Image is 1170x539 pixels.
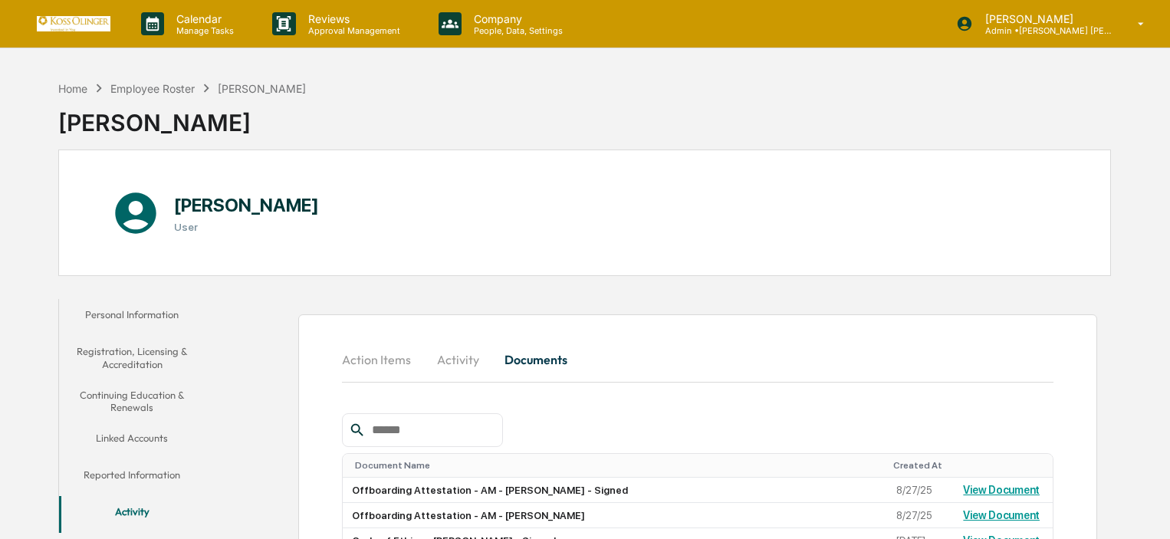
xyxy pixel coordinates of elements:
p: Company [462,12,570,25]
button: Action Items [342,341,423,378]
div: Toggle SortBy [355,460,881,471]
td: Offboarding Attestation - AM - [PERSON_NAME] [343,503,887,528]
p: People, Data, Settings [462,25,570,36]
p: Manage Tasks [164,25,242,36]
div: [PERSON_NAME] [218,82,306,95]
p: [PERSON_NAME] [973,12,1116,25]
button: Activity [423,341,492,378]
div: [PERSON_NAME] [58,97,307,136]
p: Reviews [296,12,408,25]
td: Offboarding Attestation - AM - [PERSON_NAME] - Signed [343,478,887,503]
button: Activity [59,496,205,533]
div: Toggle SortBy [893,460,948,471]
button: Continuing Education & Renewals [59,380,205,423]
p: Approval Management [296,25,408,36]
div: Toggle SortBy [966,460,1046,471]
div: Home [58,82,87,95]
div: Employee Roster [110,82,195,95]
p: Calendar [164,12,242,25]
p: Admin • [PERSON_NAME] [PERSON_NAME] Consulting, LLC [973,25,1116,36]
button: Registration, Licensing & Accreditation [59,336,205,380]
div: secondary tabs example [342,341,1053,378]
a: View Document [963,484,1040,496]
button: Reported Information [59,459,205,496]
button: Documents [492,341,580,378]
td: 8/27/25 [887,503,954,528]
a: View Document [963,509,1040,521]
button: Personal Information [59,299,205,336]
img: logo [37,16,110,31]
td: 8/27/25 [887,478,954,503]
button: Linked Accounts [59,422,205,459]
h1: [PERSON_NAME] [174,194,319,216]
div: secondary tabs example [59,299,205,533]
iframe: Open customer support [1121,488,1162,530]
h3: User [174,221,319,233]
